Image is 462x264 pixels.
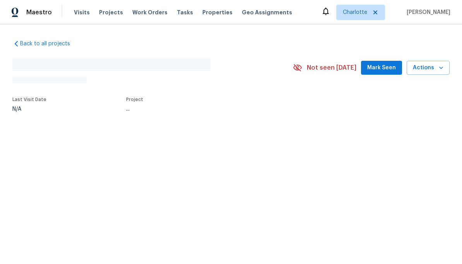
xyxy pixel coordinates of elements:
span: Project [126,97,143,102]
span: Work Orders [132,9,168,16]
span: Projects [99,9,123,16]
button: Actions [407,61,450,75]
span: Visits [74,9,90,16]
button: Mark Seen [361,61,402,75]
span: Actions [413,63,443,73]
div: N/A [12,106,46,112]
span: Maestro [26,9,52,16]
span: Mark Seen [367,63,396,73]
div: ... [126,106,275,112]
span: Geo Assignments [242,9,292,16]
span: Not seen [DATE] [307,64,356,72]
span: [PERSON_NAME] [404,9,450,16]
span: Properties [202,9,233,16]
span: Tasks [177,10,193,15]
span: Charlotte [343,9,367,16]
a: Back to all projects [12,40,87,48]
span: Last Visit Date [12,97,46,102]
